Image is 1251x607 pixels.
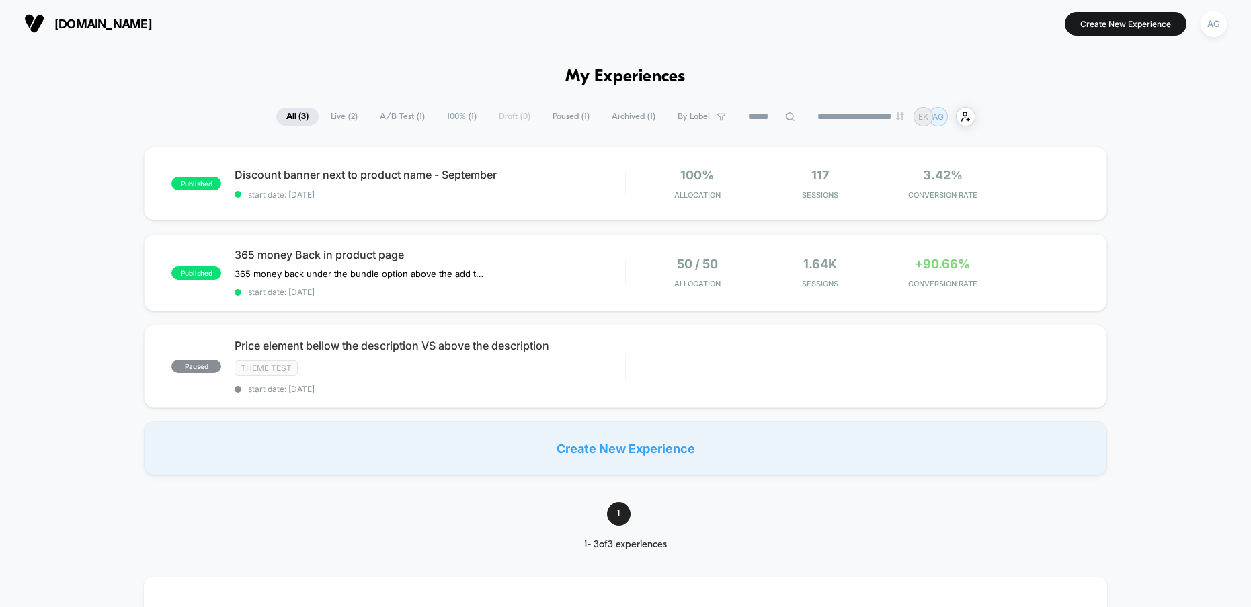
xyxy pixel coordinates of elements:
span: start date: [DATE] [235,384,625,394]
span: Live ( 2 ) [321,108,368,126]
div: AG [1201,11,1227,37]
span: paused [171,360,221,373]
span: By Label [678,112,710,122]
span: All ( 3 ) [276,108,319,126]
span: 117 [811,168,829,182]
p: AG [932,112,944,122]
img: Visually logo [24,13,44,34]
span: Archived ( 1 ) [602,108,665,126]
span: 365 money Back in product page [235,248,625,261]
span: Sessions [762,190,879,200]
div: 1 - 3 of 3 experiences [561,539,690,551]
span: Allocation [674,190,721,200]
span: Paused ( 1 ) [542,108,600,126]
span: 1.64k [803,257,837,271]
button: AG [1197,10,1231,38]
span: Price element bellow the description VS above the description [235,339,625,352]
span: A/B Test ( 1 ) [370,108,435,126]
span: 3.42% [923,168,963,182]
span: 365 money back under the bundle option above the add to cart button [235,268,484,279]
h1: My Experiences [565,67,686,87]
span: CONVERSION RATE [885,279,1001,288]
span: CONVERSION RATE [885,190,1001,200]
span: 100% [680,168,714,182]
span: Discount banner next to product name - September [235,168,625,181]
span: 1 [607,502,631,526]
p: EK [918,112,928,122]
span: start date: [DATE] [235,287,625,297]
span: start date: [DATE] [235,190,625,200]
span: Sessions [762,279,879,288]
span: [DOMAIN_NAME] [54,17,152,31]
button: [DOMAIN_NAME] [20,13,156,34]
span: Allocation [674,279,721,288]
div: Create New Experience [144,421,1107,475]
span: +90.66% [915,257,970,271]
span: published [171,266,221,280]
span: Theme Test [235,360,298,376]
span: 100% ( 1 ) [437,108,487,126]
img: end [896,112,904,120]
span: 50 / 50 [677,257,718,271]
button: Create New Experience [1065,12,1186,36]
span: published [171,177,221,190]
